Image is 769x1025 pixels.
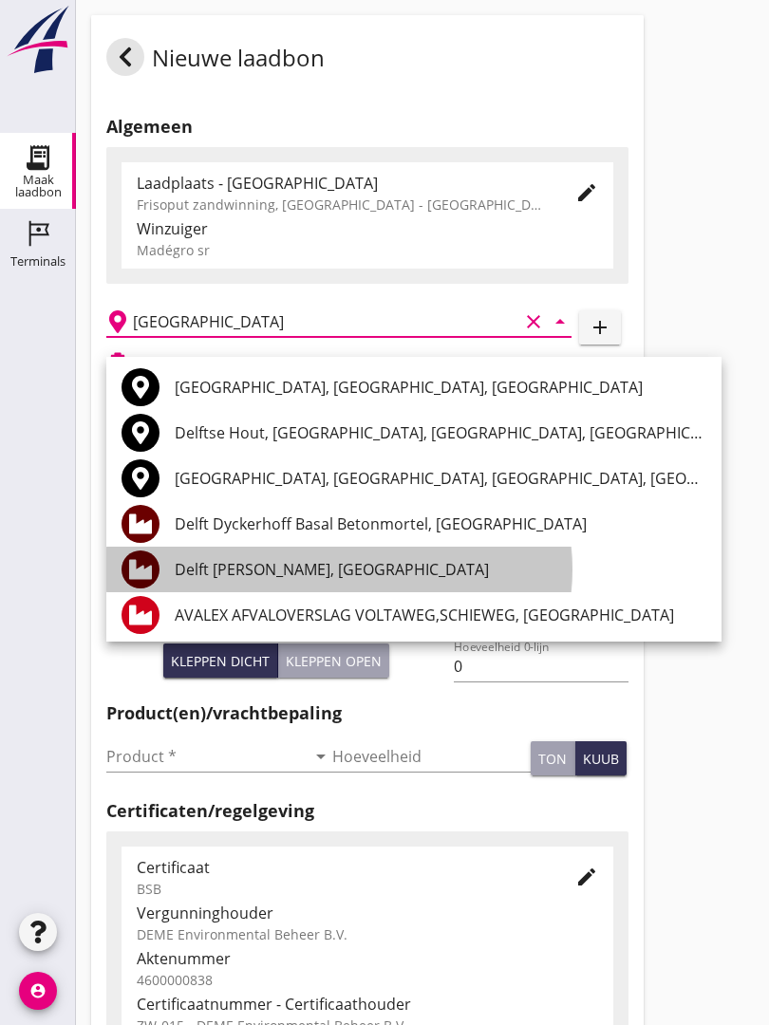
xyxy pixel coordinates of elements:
[137,993,598,1016] div: Certificaatnummer - Certificaathouder
[549,310,572,333] i: arrow_drop_down
[286,651,382,671] div: Kleppen open
[19,972,57,1010] i: account_circle
[163,643,278,678] button: Kleppen dicht
[137,353,234,370] h2: Beladen vaartuig
[106,38,325,84] div: Nieuwe laadbon
[4,5,72,75] img: logo-small.a267ee39.svg
[454,651,628,681] input: Hoeveelheid 0-lijn
[171,651,270,671] div: Kleppen dicht
[309,745,332,768] i: arrow_drop_down
[531,741,575,775] button: ton
[106,741,306,772] input: Product *
[175,421,706,444] div: Delftse Hout, [GEOGRAPHIC_DATA], [GEOGRAPHIC_DATA], [GEOGRAPHIC_DATA]
[133,307,518,337] input: Losplaats
[332,741,532,772] input: Hoeveelheid
[175,467,706,490] div: [GEOGRAPHIC_DATA], [GEOGRAPHIC_DATA], [GEOGRAPHIC_DATA], [GEOGRAPHIC_DATA]
[575,866,598,888] i: edit
[106,114,628,140] h2: Algemeen
[137,217,598,240] div: Winzuiger
[575,741,627,775] button: kuub
[175,376,706,399] div: [GEOGRAPHIC_DATA], [GEOGRAPHIC_DATA], [GEOGRAPHIC_DATA]
[10,255,66,268] div: Terminals
[137,947,598,970] div: Aktenummer
[575,181,598,204] i: edit
[137,172,545,195] div: Laadplaats - [GEOGRAPHIC_DATA]
[137,856,545,879] div: Certificaat
[137,924,598,944] div: DEME Environmental Beheer B.V.
[589,316,611,339] i: add
[175,604,706,626] div: AVALEX AFVALOVERSLAG VOLTAWEG,SCHIEWEG, [GEOGRAPHIC_DATA]
[175,512,706,535] div: Delft Dyckerhoff Basal Betonmortel, [GEOGRAPHIC_DATA]
[137,970,598,990] div: 4600000838
[175,558,706,581] div: Delft [PERSON_NAME], [GEOGRAPHIC_DATA]
[106,798,628,824] h2: Certificaten/regelgeving
[137,879,545,899] div: BSB
[583,749,619,769] div: kuub
[137,902,598,924] div: Vergunninghouder
[137,240,598,260] div: Madégro sr
[538,749,567,769] div: ton
[106,700,628,726] h2: Product(en)/vrachtbepaling
[137,195,545,214] div: Frisoput zandwinning, [GEOGRAPHIC_DATA] - [GEOGRAPHIC_DATA].
[278,643,389,678] button: Kleppen open
[522,310,545,333] i: clear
